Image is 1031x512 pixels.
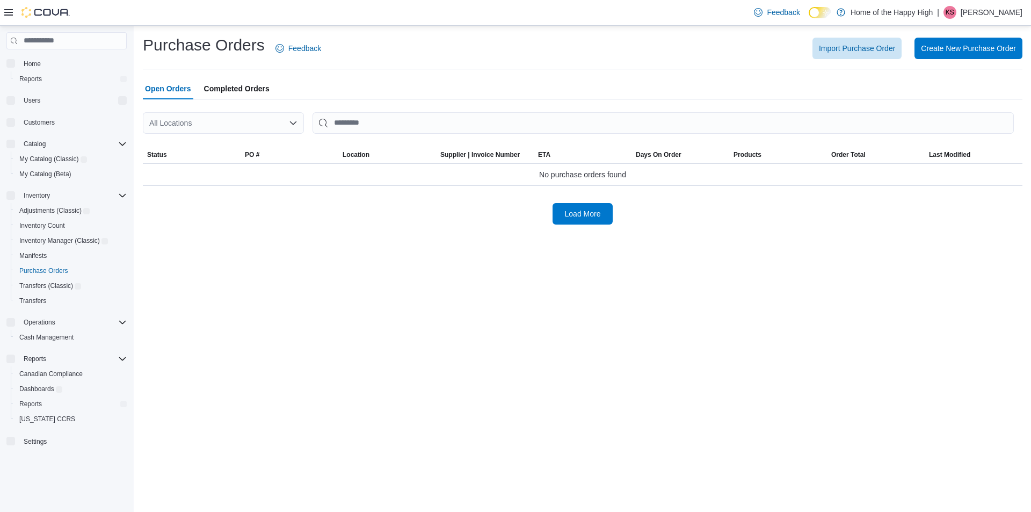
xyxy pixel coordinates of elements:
a: Manifests [15,249,51,262]
span: Reports [24,355,46,363]
button: Inventory Count [11,218,131,233]
p: | [937,6,939,19]
span: [US_STATE] CCRS [19,415,75,423]
span: Purchase Orders [15,264,127,277]
button: Purchase Orders [11,263,131,278]
button: Products [729,146,827,163]
a: Dashboards [15,383,67,395]
span: Operations [19,316,127,329]
a: Inventory Manager (Classic) [15,234,112,247]
button: Days On Order [631,146,729,163]
button: Location [338,146,436,163]
div: Location [343,150,369,159]
input: This is a search bar. After typing your query, hit enter to filter the results lower in the page. [313,112,1014,134]
button: Users [2,93,131,108]
span: Reports [19,352,127,365]
a: Dashboards [11,381,131,396]
button: Cash Management [11,330,131,345]
span: Users [19,94,127,107]
span: Purchase Orders [19,266,68,275]
span: Cash Management [19,333,74,342]
button: Last Modified [925,146,1022,163]
a: Purchase Orders [15,264,72,277]
button: Catalog [2,136,131,152]
input: Dark Mode [809,7,831,18]
a: Cash Management [15,331,78,344]
button: Reports [11,71,131,86]
a: Feedback [750,2,804,23]
span: Create New Purchase Order [921,43,1016,54]
span: Inventory Manager (Classic) [15,234,127,247]
span: Transfers [19,297,46,305]
span: Products [734,150,761,159]
button: Users [19,94,45,107]
button: Transfers [11,293,131,308]
button: Open list of options [289,119,297,127]
span: Feedback [288,43,321,54]
button: [US_STATE] CCRS [11,412,131,427]
button: Inventory [19,189,54,202]
span: Reports [15,73,127,85]
span: Manifests [15,249,127,262]
a: Inventory Count [15,219,69,232]
span: Supplier | Invoice Number [440,150,520,159]
button: Status [143,146,241,163]
span: Inventory [24,191,50,200]
span: KS [946,6,954,19]
p: Home of the Happy High [851,6,933,19]
a: Transfers (Classic) [15,279,85,292]
span: My Catalog (Beta) [15,168,127,181]
a: Adjustments (Classic) [11,203,131,218]
span: Adjustments (Classic) [19,206,90,215]
a: Customers [19,116,59,129]
span: Canadian Compliance [15,367,127,380]
span: Customers [24,118,55,127]
span: Dark Mode [809,18,809,19]
a: My Catalog (Classic) [15,153,91,165]
span: Feedback [767,7,800,18]
span: No purchase orders found [539,168,626,181]
span: Catalog [24,140,46,148]
span: Reports [15,398,127,410]
span: Canadian Compliance [19,370,83,378]
button: Import Purchase Order [812,38,902,59]
a: Settings [19,435,51,448]
a: Feedback [271,38,325,59]
span: Home [24,60,41,68]
button: Operations [19,316,60,329]
p: [PERSON_NAME] [961,6,1022,19]
button: Reports [2,351,131,366]
button: Catalog [19,138,50,150]
a: Transfers (Classic) [11,278,131,293]
span: Import Purchase Order [819,43,895,54]
button: Customers [2,114,131,130]
a: Canadian Compliance [15,367,87,380]
img: Cova [21,7,70,18]
span: Cash Management [15,331,127,344]
span: My Catalog (Beta) [19,170,71,178]
button: Manifests [11,248,131,263]
button: Load More [553,203,613,225]
span: Manifests [19,251,47,260]
a: Adjustments (Classic) [15,204,94,217]
button: Reports [11,396,131,412]
button: My Catalog (Beta) [11,167,131,182]
span: ETA [538,150,550,159]
span: Reports [19,400,42,408]
span: Inventory Manager (Classic) [19,236,108,245]
span: Completed Orders [204,78,270,99]
button: Home [2,56,131,71]
span: Order Total [831,150,866,159]
a: My Catalog (Beta) [15,168,76,181]
button: Canadian Compliance [11,366,131,381]
span: Dashboards [15,383,127,395]
button: Create New Purchase Order [914,38,1022,59]
span: My Catalog (Classic) [19,155,87,163]
span: Users [24,96,40,105]
span: Washington CCRS [15,413,127,426]
span: Reports [19,75,42,83]
span: Customers [19,116,127,129]
button: PO # [241,146,338,163]
span: Last Modified [929,150,970,159]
